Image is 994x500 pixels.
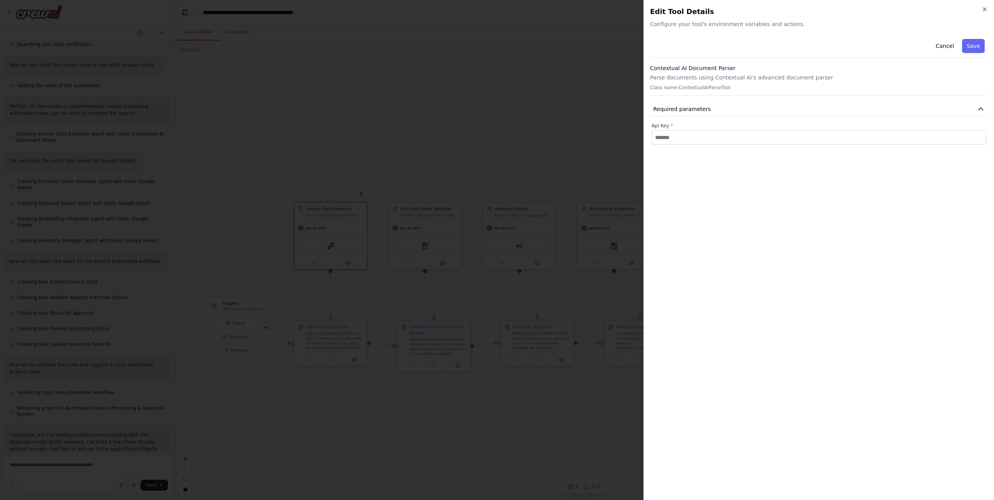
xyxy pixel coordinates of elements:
[650,102,988,116] button: Required parameters
[650,85,988,91] p: Class name: ContextualAIParseTool
[650,20,988,28] span: Configure your tool's environment variables and actions.
[650,74,988,81] p: Parse documents using Contextual AI's advanced document parser
[962,39,985,53] button: Save
[931,39,959,53] button: Cancel
[652,123,986,129] label: Api Key
[650,6,988,17] h2: Edit Tool Details
[653,105,711,113] span: Required parameters
[650,64,988,72] h3: Contextual AI Document Parser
